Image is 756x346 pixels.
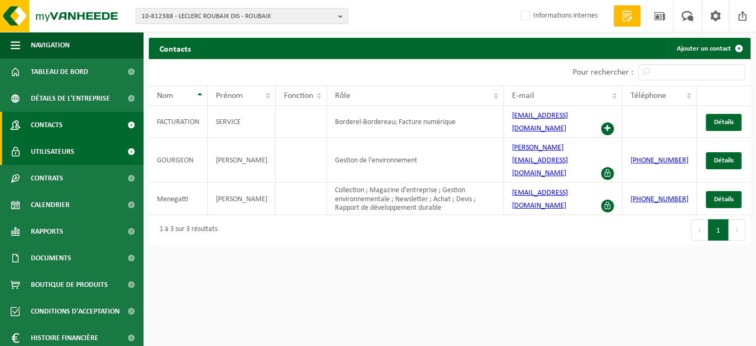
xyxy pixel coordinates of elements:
[157,118,199,126] font: FACTURATION
[714,196,734,203] font: Détails
[31,68,88,76] font: Tableau de bord
[157,156,194,164] font: GOURGEON
[335,118,456,126] font: Borderel-Bordereau; Facture numérique
[706,152,742,169] a: Détails
[668,38,750,59] a: Ajouter un contact
[216,92,243,100] font: Prénom
[31,254,71,262] font: Documents
[31,281,108,289] font: Boutique de produits
[335,92,350,100] font: Rôle
[512,92,534,100] font: E-mail
[157,195,188,203] font: Menegatti
[706,191,742,208] a: Détails
[216,118,241,126] font: SERVICE
[512,144,568,177] a: [PERSON_NAME][EMAIL_ADDRESS][DOMAIN_NAME]
[335,156,417,164] font: Gestion de l'environnement
[714,157,734,164] font: Détails
[533,12,598,20] font: Informations internes
[216,195,267,203] font: [PERSON_NAME]
[631,92,666,100] font: Téléphone
[708,219,729,241] button: 1
[729,219,745,241] button: Suivant
[141,13,271,20] font: 10-812388 - LECLERC ROUBAIX DIS - ROUBAIX
[31,334,98,342] font: Histoire financière
[284,92,313,100] font: Fonction
[512,112,568,133] a: [EMAIL_ADDRESS][DOMAIN_NAME]
[691,219,708,241] button: Précédent
[31,228,63,236] font: Rapports
[216,156,267,164] font: [PERSON_NAME]
[159,225,217,233] font: 1 à 3 sur 3 résultats
[31,121,63,129] font: Contacts
[512,189,568,210] a: [EMAIL_ADDRESS][DOMAIN_NAME]
[31,308,120,316] font: Conditions d'acceptation
[631,156,688,164] a: [PHONE_NUMBER]
[335,186,476,212] font: Collection ; Magazine d'entreprise ; Gestion environnementale ; Newsletter ; Achat ; Devis ; Rapp...
[136,8,348,24] button: 10-812388 - LECLERC ROUBAIX DIS - ROUBAIX
[714,119,734,126] font: Détails
[31,148,74,156] font: Utilisateurs
[157,92,173,100] font: Nom
[159,45,191,54] font: Contacts
[31,201,70,209] font: Calendrier
[631,195,688,203] a: [PHONE_NUMBER]
[706,114,742,131] a: Détails
[31,175,63,183] font: Contrats
[31,95,110,103] font: Détails de l'entreprise
[31,42,70,50] font: Navigation
[573,69,633,77] font: Pour rechercher :
[677,45,731,52] font: Ajouter un contact
[716,227,720,235] font: 1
